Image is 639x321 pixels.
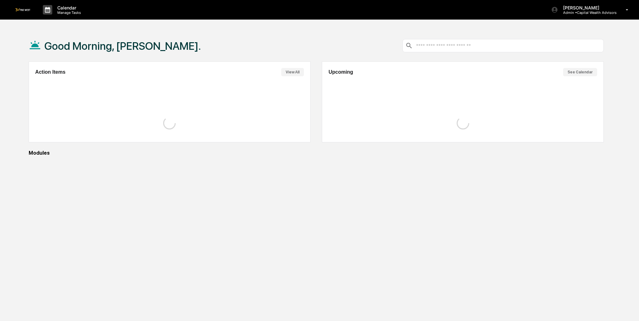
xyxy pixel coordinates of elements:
p: Calendar [52,5,84,10]
h2: Upcoming [328,69,353,75]
div: Modules [29,150,604,156]
p: Manage Tasks [52,10,84,15]
img: logo [15,8,30,11]
button: View All [281,68,304,76]
p: Admin • Capital Wealth Advisors [558,10,617,15]
button: See Calendar [563,68,597,76]
h2: Action Items [35,69,66,75]
h1: Good Morning, [PERSON_NAME]. [44,40,201,52]
p: [PERSON_NAME] [558,5,617,10]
